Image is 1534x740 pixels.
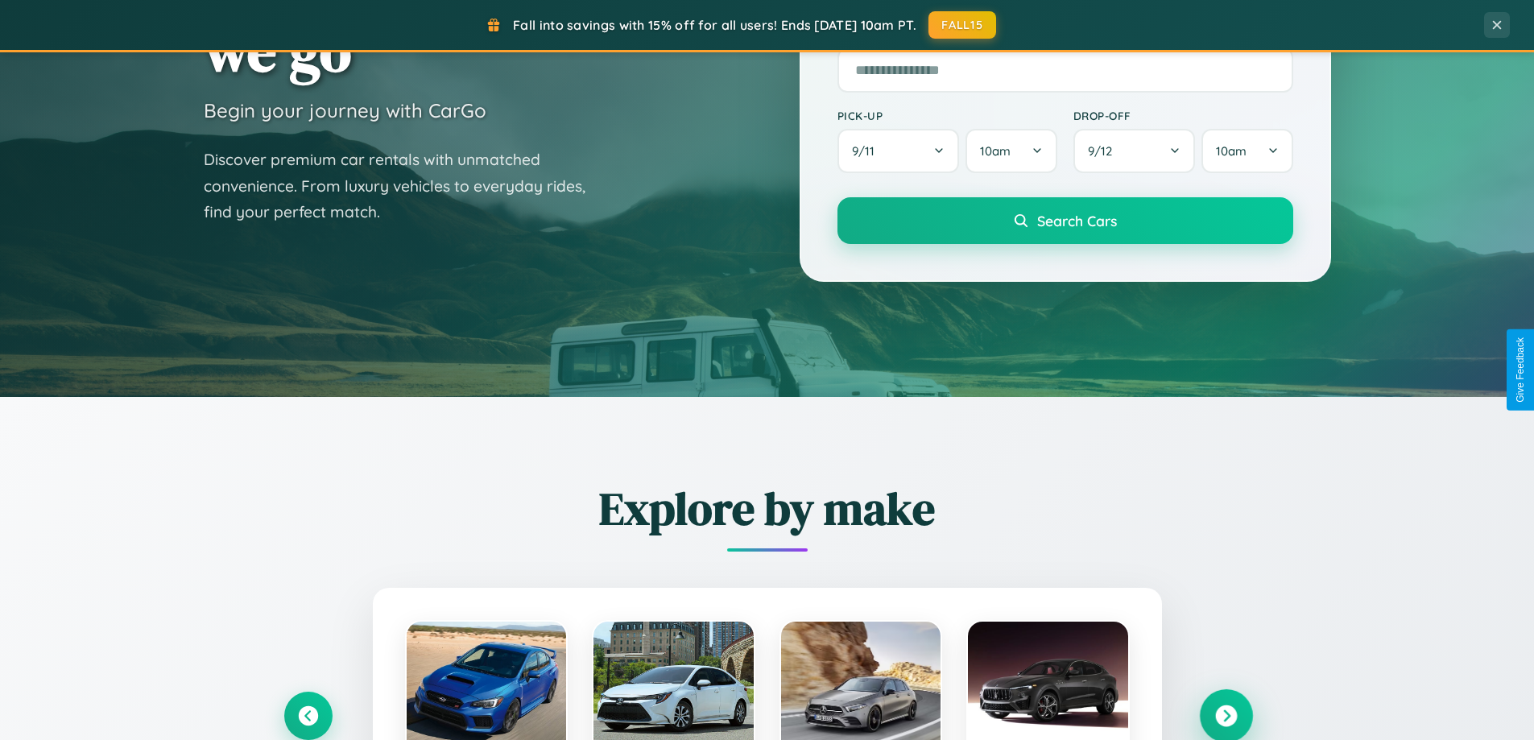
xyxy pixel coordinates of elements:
label: Pick-up [837,109,1057,122]
span: Search Cars [1037,212,1117,229]
label: Drop-off [1073,109,1293,122]
button: 10am [1201,129,1292,173]
p: Discover premium car rentals with unmatched convenience. From luxury vehicles to everyday rides, ... [204,147,606,225]
span: 10am [980,143,1011,159]
h3: Begin your journey with CarGo [204,98,486,122]
button: 9/12 [1073,129,1196,173]
button: 10am [965,129,1056,173]
div: Give Feedback [1515,337,1526,403]
button: Search Cars [837,197,1293,244]
h2: Explore by make [284,477,1251,539]
span: 10am [1216,143,1247,159]
button: FALL15 [928,11,996,39]
span: Fall into savings with 15% off for all users! Ends [DATE] 10am PT. [513,17,916,33]
span: 9 / 11 [852,143,883,159]
button: 9/11 [837,129,960,173]
span: 9 / 12 [1088,143,1120,159]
